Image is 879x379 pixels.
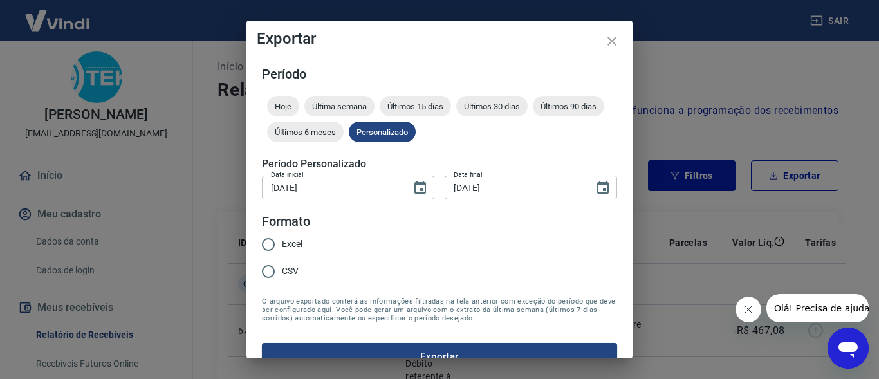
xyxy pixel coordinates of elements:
iframe: Fechar mensagem [736,297,761,322]
button: Exportar [262,343,617,370]
span: CSV [282,264,299,278]
input: DD/MM/YYYY [262,176,402,199]
iframe: Mensagem da empresa [766,294,869,322]
span: O arquivo exportado conterá as informações filtradas na tela anterior com exceção do período que ... [262,297,617,322]
div: Últimos 6 meses [267,122,344,142]
h4: Exportar [257,31,622,46]
label: Data inicial [271,170,304,180]
span: Olá! Precisa de ajuda? [8,9,108,19]
div: Hoje [267,96,299,116]
h5: Período [262,68,617,80]
span: Últimos 90 dias [533,102,604,111]
iframe: Botão para abrir a janela de mensagens [828,328,869,369]
legend: Formato [262,212,310,231]
span: Hoje [267,102,299,111]
span: Excel [282,237,302,251]
button: close [597,26,627,57]
span: Últimos 30 dias [456,102,528,111]
span: Última semana [304,102,375,111]
div: Últimos 30 dias [456,96,528,116]
div: Últimos 15 dias [380,96,451,116]
span: Personalizado [349,127,416,137]
div: Última semana [304,96,375,116]
div: Últimos 90 dias [533,96,604,116]
input: DD/MM/YYYY [445,176,585,199]
span: Últimos 15 dias [380,102,451,111]
div: Personalizado [349,122,416,142]
span: Últimos 6 meses [267,127,344,137]
h5: Período Personalizado [262,158,617,171]
label: Data final [454,170,483,180]
button: Choose date, selected date is 18 de ago de 2025 [407,175,433,201]
button: Choose date, selected date is 21 de ago de 2025 [590,175,616,201]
